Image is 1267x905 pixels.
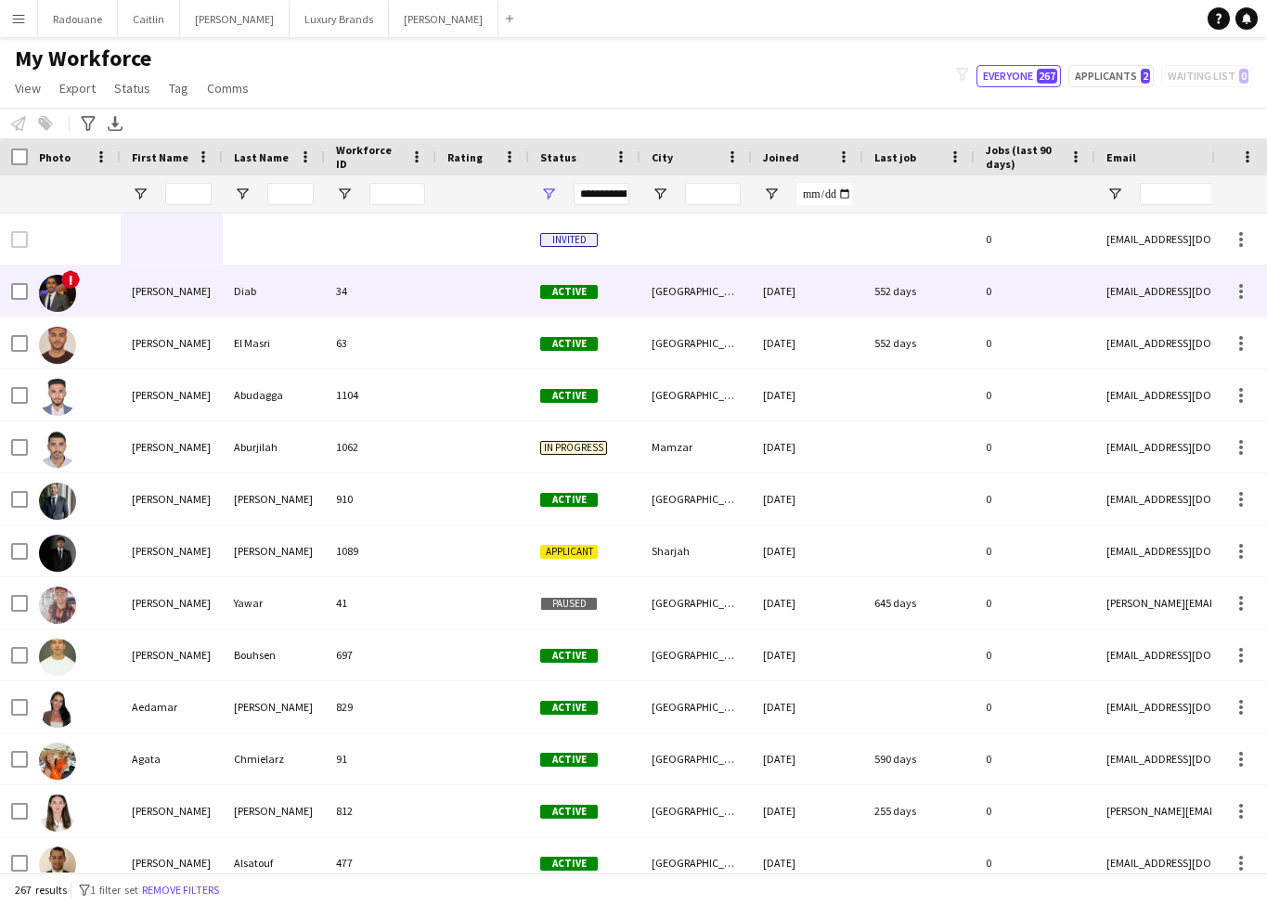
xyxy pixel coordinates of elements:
[39,639,76,676] img: Adnan Bouhsen
[121,837,223,888] div: [PERSON_NAME]
[640,681,752,732] div: [GEOGRAPHIC_DATA], [GEOGRAPHIC_DATA]
[39,743,76,780] img: Agata Chmielarz
[223,629,325,680] div: Bouhsen
[986,143,1062,171] span: Jobs (last 90 days)
[325,265,436,317] div: 34
[752,525,863,576] div: [DATE]
[52,76,103,100] a: Export
[975,525,1095,576] div: 0
[975,629,1095,680] div: 0
[752,265,863,317] div: [DATE]
[540,285,598,299] span: Active
[540,337,598,351] span: Active
[325,681,436,732] div: 829
[39,691,76,728] img: Aedamar Lennon
[975,421,1095,472] div: 0
[59,80,96,97] span: Export
[863,317,975,368] div: 552 days
[325,837,436,888] div: 477
[540,857,598,871] span: Active
[447,150,483,164] span: Rating
[200,76,256,100] a: Comms
[325,317,436,368] div: 63
[369,183,425,205] input: Workforce ID Filter Input
[39,795,76,832] img: Agustina Hidalgo
[975,785,1095,836] div: 0
[61,270,80,289] span: !
[121,369,223,420] div: [PERSON_NAME]
[121,317,223,368] div: [PERSON_NAME]
[223,837,325,888] div: Alsatouf
[138,880,223,900] button: Remove filters
[640,369,752,420] div: [GEOGRAPHIC_DATA]
[325,473,436,524] div: 910
[540,701,598,715] span: Active
[39,587,76,624] img: Abdullah Yawar
[976,65,1061,87] button: Everyone267
[540,233,598,247] span: Invited
[752,681,863,732] div: [DATE]
[752,733,863,784] div: [DATE]
[752,629,863,680] div: [DATE]
[165,183,212,205] input: First Name Filter Input
[685,183,741,205] input: City Filter Input
[38,1,118,37] button: Radouane
[863,785,975,836] div: 255 days
[975,473,1095,524] div: 0
[121,785,223,836] div: [PERSON_NAME]
[975,265,1095,317] div: 0
[39,535,76,572] img: Abdullah Alshawi
[121,681,223,732] div: Aedamar
[652,150,673,164] span: City
[640,317,752,368] div: [GEOGRAPHIC_DATA]
[223,421,325,472] div: Aburjilah
[863,733,975,784] div: 590 days
[640,733,752,784] div: [GEOGRAPHIC_DATA]
[104,112,126,135] app-action-btn: Export XLSX
[640,577,752,628] div: [GEOGRAPHIC_DATA]
[325,629,436,680] div: 697
[325,785,436,836] div: 812
[223,577,325,628] div: Yawar
[223,681,325,732] div: [PERSON_NAME]
[640,837,752,888] div: [GEOGRAPHIC_DATA]
[540,493,598,507] span: Active
[540,805,598,819] span: Active
[325,421,436,472] div: 1062
[223,785,325,836] div: [PERSON_NAME]
[132,150,188,164] span: First Name
[640,785,752,836] div: [GEOGRAPHIC_DATA]
[39,150,71,164] span: Photo
[234,150,289,164] span: Last Name
[640,421,752,472] div: Mamzar
[15,45,151,72] span: My Workforce
[162,76,196,100] a: Tag
[640,265,752,317] div: [GEOGRAPHIC_DATA]
[267,183,314,205] input: Last Name Filter Input
[640,525,752,576] div: Sharjah
[121,577,223,628] div: [PERSON_NAME]
[39,483,76,520] img: Abdullah Al Nouri
[540,389,598,403] span: Active
[975,317,1095,368] div: 0
[796,183,852,205] input: Joined Filter Input
[39,431,76,468] img: Abdullah Aburjilah
[11,231,28,248] input: Row Selection is disabled for this row (unchecked)
[1068,65,1154,87] button: Applicants2
[121,525,223,576] div: [PERSON_NAME]
[234,186,251,202] button: Open Filter Menu
[223,369,325,420] div: Abudagga
[540,597,598,611] span: Paused
[752,785,863,836] div: [DATE]
[540,441,607,455] span: In progress
[180,1,290,37] button: [PERSON_NAME]
[121,473,223,524] div: [PERSON_NAME]
[863,265,975,317] div: 552 days
[640,629,752,680] div: [GEOGRAPHIC_DATA]
[290,1,389,37] button: Luxury Brands
[223,317,325,368] div: El Masri
[336,143,403,171] span: Workforce ID
[389,1,498,37] button: [PERSON_NAME]
[752,369,863,420] div: [DATE]
[752,577,863,628] div: [DATE]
